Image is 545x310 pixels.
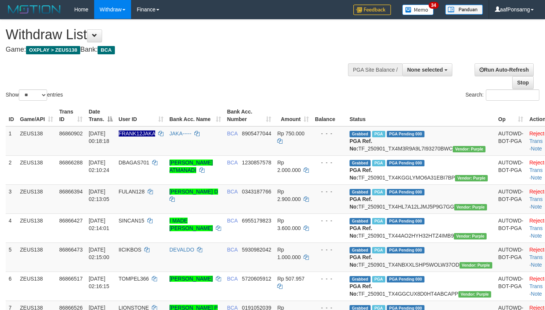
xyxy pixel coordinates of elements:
span: Grabbed [350,160,371,166]
div: - - - [315,159,343,166]
td: AUTOWD-BOT-PGA [495,126,527,156]
td: ZEUS138 [17,126,56,156]
img: Button%20Memo.svg [402,5,434,15]
span: Vendor URL: https://trx4.1velocity.biz [458,291,491,298]
a: JAKA----- [169,130,191,137]
span: Copy 1230857578 to clipboard [242,160,271,166]
a: Note [531,175,542,181]
span: 34 [429,2,439,9]
a: Reject [529,276,544,282]
td: TF_250901_TX44AO2HYH32HTZ4IMB9 [347,213,495,242]
td: TF_250901_TX4M3R9A9L7I93270BWC [347,126,495,156]
a: Reject [529,218,544,224]
th: Op: activate to sort column ascending [495,105,527,126]
span: DBAGAS701 [119,160,150,166]
span: PGA Pending [387,131,424,137]
span: BCA [227,218,238,224]
b: PGA Ref. No: [350,138,372,152]
span: Grabbed [350,189,371,195]
span: BCA [227,247,238,253]
td: ZEUS138 [17,213,56,242]
span: Nama rekening ada tanda titik/strip, harap diedit [119,130,155,137]
td: ZEUS138 [17,155,56,184]
td: ZEUS138 [17,184,56,213]
span: Rp 507.957 [277,276,304,282]
span: 86866427 [59,218,82,224]
a: Reject [529,130,544,137]
a: Reject [529,247,544,253]
span: Vendor URL: https://trx4.1velocity.biz [453,146,485,152]
span: Copy 0343187766 to clipboard [242,189,271,195]
span: Copy 5930982042 to clipboard [242,247,271,253]
span: PGA Pending [387,189,424,195]
span: Marked by aafpengsreynich [372,189,385,195]
span: Marked by aafpengsreynich [372,218,385,224]
a: Note [531,291,542,297]
td: ZEUS138 [17,242,56,272]
div: PGA Site Balance / [348,63,402,76]
span: FULAN128 [119,189,145,195]
span: [DATE] 00:18:18 [89,130,109,144]
span: Vendor URL: https://trx4.1velocity.biz [454,233,487,239]
td: 6 [6,272,17,301]
span: 86866517 [59,276,82,282]
span: OXPLAY > ZEUS138 [26,46,80,54]
span: Marked by aafpengsreynich [372,276,385,282]
td: 5 [6,242,17,272]
b: PGA Ref. No: [350,283,372,297]
span: Marked by aafpengsreynich [372,247,385,253]
td: 4 [6,213,17,242]
span: Marked by aafpengsreynich [372,160,385,166]
img: MOTION_logo.png [6,4,63,15]
td: 1 [6,126,17,156]
span: [DATE] 02:16:15 [89,276,109,289]
label: Search: [466,89,539,101]
td: AUTOWD-BOT-PGA [495,155,527,184]
td: 3 [6,184,17,213]
td: TF_250901_TX4NBXXLSHP5WOLW37OD [347,242,495,272]
a: [PERSON_NAME] D [169,189,218,195]
th: Bank Acc. Name: activate to sort column ascending [166,105,224,126]
b: PGA Ref. No: [350,225,372,239]
span: Vendor URL: https://trx4.1velocity.biz [455,175,488,181]
a: Stop [512,76,534,89]
span: Copy 5720605912 to clipboard [242,276,271,282]
span: [DATE] 02:14:01 [89,218,109,231]
span: 86866288 [59,160,82,166]
td: AUTOWD-BOT-PGA [495,213,527,242]
a: I MADE [PERSON_NAME] [169,218,213,231]
th: Bank Acc. Number: activate to sort column ascending [224,105,275,126]
th: Status [347,105,495,126]
span: SINCAN15 [119,218,144,224]
span: 86866394 [59,189,82,195]
img: Feedback.jpg [353,5,391,15]
a: DEVALDO [169,247,194,253]
a: Note [531,262,542,268]
th: Amount: activate to sort column ascending [274,105,312,126]
td: AUTOWD-BOT-PGA [495,272,527,301]
span: PGA Pending [387,218,424,224]
td: AUTOWD-BOT-PGA [495,242,527,272]
td: AUTOWD-BOT-PGA [495,184,527,213]
span: PGA Pending [387,276,424,282]
span: Copy 8905477044 to clipboard [242,130,271,137]
span: Marked by aafpengsreynich [372,131,385,137]
a: Note [531,204,542,210]
td: TF_250901_TX4GGCUX8D0HT4ABCAPP [347,272,495,301]
span: Rp 3.600.000 [277,218,301,231]
span: Copy 6955179823 to clipboard [242,218,271,224]
span: IICIKBOS [119,247,142,253]
th: Balance [312,105,347,126]
h1: Withdraw List [6,27,356,42]
b: PGA Ref. No: [350,254,372,268]
th: Trans ID: activate to sort column ascending [56,105,85,126]
b: PGA Ref. No: [350,167,372,181]
h4: Game: Bank: [6,46,356,54]
div: - - - [315,246,343,253]
input: Search: [486,89,539,101]
span: BCA [227,130,238,137]
span: PGA Pending [387,160,424,166]
span: 86866473 [59,247,82,253]
a: Note [531,146,542,152]
label: Show entries [6,89,63,101]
